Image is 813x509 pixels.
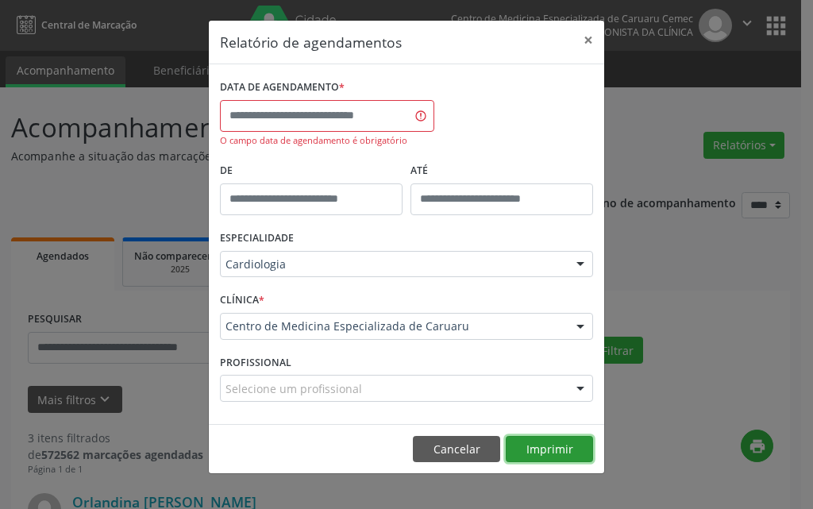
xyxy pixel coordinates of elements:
label: ESPECIALIDADE [220,226,294,251]
label: ATÉ [410,159,593,183]
span: Centro de Medicina Especializada de Caruaru [225,318,561,334]
label: PROFISSIONAL [220,351,291,376]
div: O campo data de agendamento é obrigatório [220,134,434,148]
span: Selecione um profissional [225,380,362,397]
button: Close [572,21,604,60]
button: Cancelar [413,436,500,463]
label: DATA DE AGENDAMENTO [220,75,345,100]
label: CLÍNICA [220,288,264,313]
span: Cardiologia [225,256,561,272]
button: Imprimir [506,436,593,463]
h5: Relatório de agendamentos [220,32,402,52]
label: De [220,159,403,183]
